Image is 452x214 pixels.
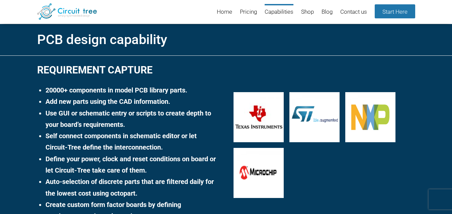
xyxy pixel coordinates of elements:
[217,4,232,20] a: Home
[46,96,218,107] li: Add new parts using the CAD information.
[265,4,293,20] a: Capabilities
[37,3,97,20] img: Circuit Tree
[340,4,367,20] a: Contact us
[46,108,218,131] li: Use GUI or schematic entry or scripts to create depth to your board’s requirements.
[375,4,415,18] a: Start Here
[46,130,218,153] li: Self connect components in schematic editor or let Circuit-Tree define the interconnection.
[46,176,218,199] li: Auto-selection of discrete parts that are filtered daily for the lowest cost using octopart.
[46,153,218,176] li: Define your power, clock and reset conditions on board or let Circuit-Tree take care of them.
[37,30,415,50] h1: PCB design capability
[46,84,218,96] li: 20000+ components in model PCB library parts.
[37,61,218,78] h2: Requirement Capture
[301,4,314,20] a: Shop
[322,4,333,20] a: Blog
[240,4,257,20] a: Pricing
